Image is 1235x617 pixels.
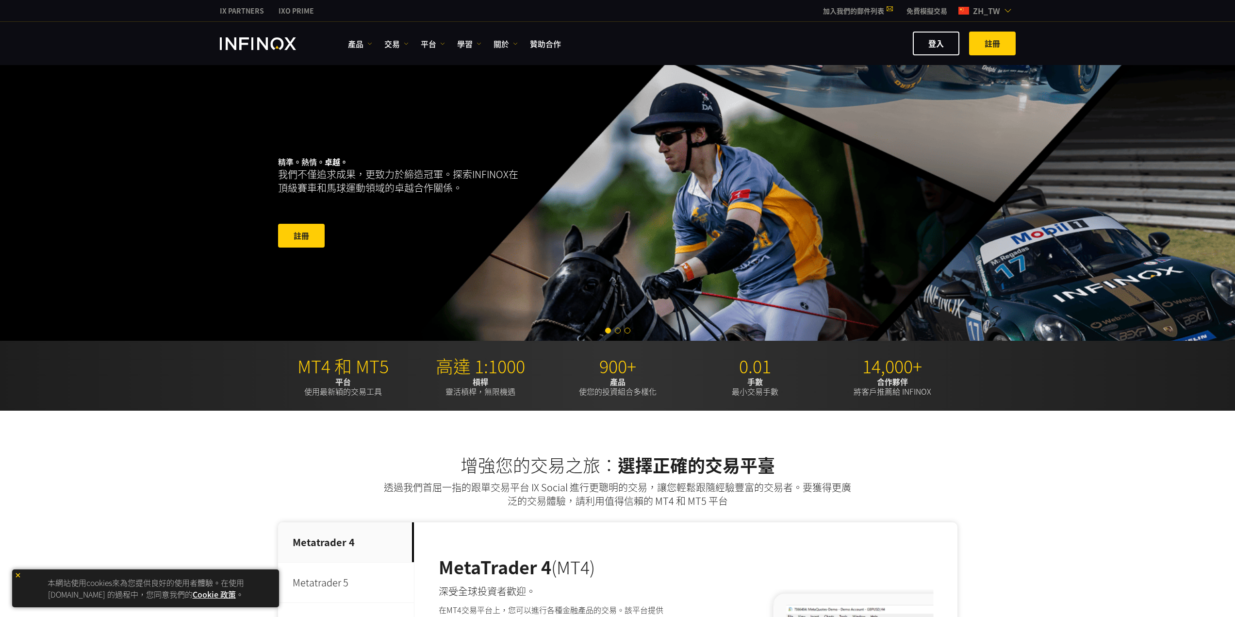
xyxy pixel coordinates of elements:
[877,376,908,387] strong: 合作夥伴
[690,355,820,377] p: 0.01
[278,224,325,248] a: 註冊
[969,5,1004,17] span: zh_tw
[827,377,957,396] p: 將客戶推薦給 INFINOX
[913,32,959,55] a: 登入
[421,38,445,50] a: 平台
[625,328,630,334] span: Go to slide 3
[816,6,899,16] a: 加入我們的郵件列表
[335,376,351,387] strong: 平台
[457,38,481,50] a: 學習
[278,454,957,476] h2: 增強您的交易之旅：
[384,38,409,50] a: 交易
[348,38,372,50] a: 產品
[278,141,584,265] div: 精準。熱情。
[278,377,408,396] p: 使用最新穎的交易工具
[553,355,683,377] p: 900+
[382,481,853,508] p: 透過我們首屈一指的跟單交易平台 IX Social 進行更聰明的交易，讓您輕鬆跟隨經驗豐富的交易者。要獲得更廣泛的交易體驗，請利用值得信賴的 MT4 和 MT5 平台
[439,556,670,578] h3: (MT4)
[690,377,820,396] p: 最小交易手數
[278,355,408,377] p: MT4 和 MT5
[473,376,488,387] strong: 槓桿
[271,6,321,16] a: INFINOX
[747,376,763,387] strong: 手數
[899,6,955,16] a: INFINOX MENU
[827,355,957,377] p: 14,000+
[415,355,545,377] p: 高達 1:1000
[530,38,561,50] a: 贊助合作
[615,328,621,334] span: Go to slide 2
[618,452,775,477] strong: 選擇正確的交易平臺
[494,38,518,50] a: 關於
[325,156,348,167] strong: 卓越。
[17,574,274,602] p: 本網站使用cookies來為您提供良好的使用者體驗。在使用 [DOMAIN_NAME] 的過程中，您同意我們的 。
[278,563,414,603] p: Metatrader 5
[439,584,670,598] h4: 深受全球投資者歡迎。
[220,37,319,50] a: INFINOX Logo
[15,572,21,579] img: yellow close icon
[278,167,523,195] p: 我們不僅追求成果，更致力於締造冠軍。探索INFINOX在頂級賽車和馬球運動領域的卓越合作關係。
[415,377,545,396] p: 靈活槓桿，無限機遇
[213,6,271,16] a: INFINOX
[193,588,236,600] a: Cookie 政策
[605,328,611,334] span: Go to slide 1
[610,376,626,387] strong: 產品
[553,377,683,396] p: 使您的投資組合多樣化
[969,32,1016,55] a: 註冊
[278,522,414,563] p: Metatrader 4
[439,554,551,579] strong: MetaTrader 4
